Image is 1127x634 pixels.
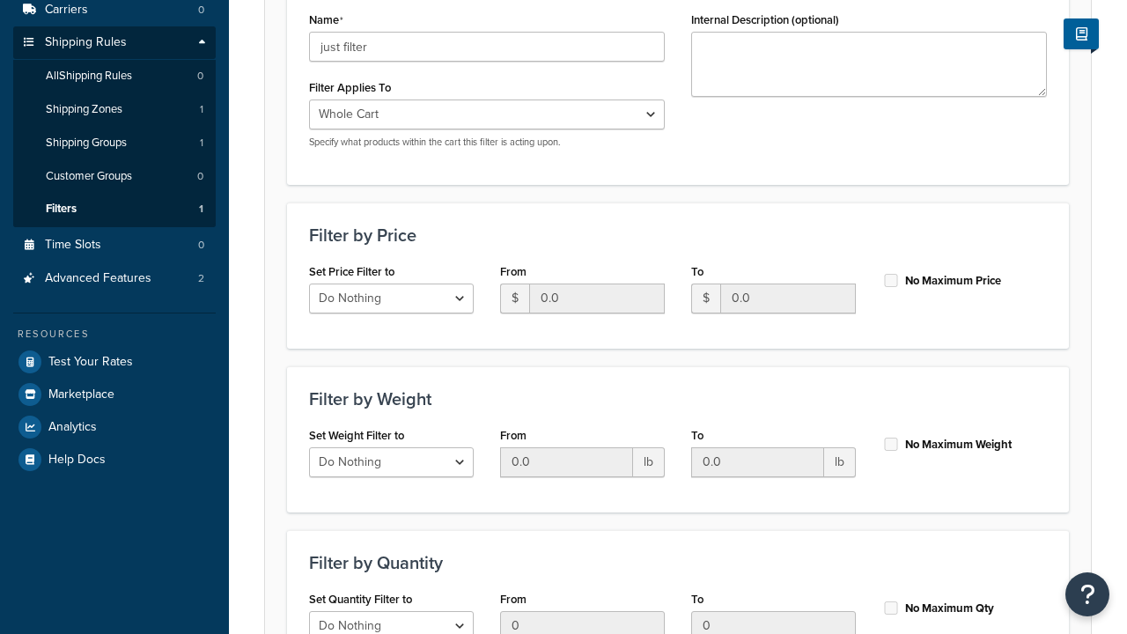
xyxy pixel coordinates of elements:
[13,127,216,159] a: Shipping Groups1
[13,229,216,262] a: Time Slots0
[45,271,151,286] span: Advanced Features
[691,284,720,313] span: $
[200,102,203,117] span: 1
[46,136,127,151] span: Shipping Groups
[13,193,216,225] li: Filters
[691,265,703,278] label: To
[309,265,394,278] label: Set Price Filter to
[46,169,132,184] span: Customer Groups
[198,238,204,253] span: 0
[199,202,203,217] span: 1
[13,444,216,475] a: Help Docs
[46,202,77,217] span: Filters
[13,93,216,126] a: Shipping Zones1
[13,379,216,410] a: Marketplace
[13,26,216,59] a: Shipping Rules
[46,69,132,84] span: All Shipping Rules
[13,262,216,295] li: Advanced Features
[13,127,216,159] li: Shipping Groups
[500,265,527,278] label: From
[691,13,839,26] label: Internal Description (optional)
[309,225,1047,245] h3: Filter by Price
[197,69,203,84] span: 0
[309,81,391,94] label: Filter Applies To
[13,193,216,225] a: Filters1
[309,593,412,606] label: Set Quantity Filter to
[13,346,216,378] a: Test Your Rates
[13,60,216,92] a: AllShipping Rules0
[45,238,101,253] span: Time Slots
[48,387,114,402] span: Marketplace
[500,429,527,442] label: From
[691,593,703,606] label: To
[13,26,216,227] li: Shipping Rules
[1065,572,1109,616] button: Open Resource Center
[200,136,203,151] span: 1
[309,389,1047,409] h3: Filter by Weight
[905,273,1001,289] label: No Maximum Price
[197,169,203,184] span: 0
[46,102,122,117] span: Shipping Zones
[905,437,1012,453] label: No Maximum Weight
[824,447,856,477] span: lb
[13,262,216,295] a: Advanced Features2
[198,271,204,286] span: 2
[198,3,204,18] span: 0
[309,136,665,149] p: Specify what products within the cart this filter is acting upon.
[309,553,1047,572] h3: Filter by Quantity
[500,284,529,313] span: $
[48,420,97,435] span: Analytics
[309,13,343,27] label: Name
[1064,18,1099,49] button: Show Help Docs
[905,601,994,616] label: No Maximum Qty
[48,453,106,468] span: Help Docs
[45,35,127,50] span: Shipping Rules
[13,160,216,193] a: Customer Groups0
[691,429,703,442] label: To
[13,411,216,443] a: Analytics
[48,355,133,370] span: Test Your Rates
[13,229,216,262] li: Time Slots
[633,447,665,477] span: lb
[500,593,527,606] label: From
[309,429,404,442] label: Set Weight Filter to
[45,3,88,18] span: Carriers
[13,93,216,126] li: Shipping Zones
[13,327,216,342] div: Resources
[13,160,216,193] li: Customer Groups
